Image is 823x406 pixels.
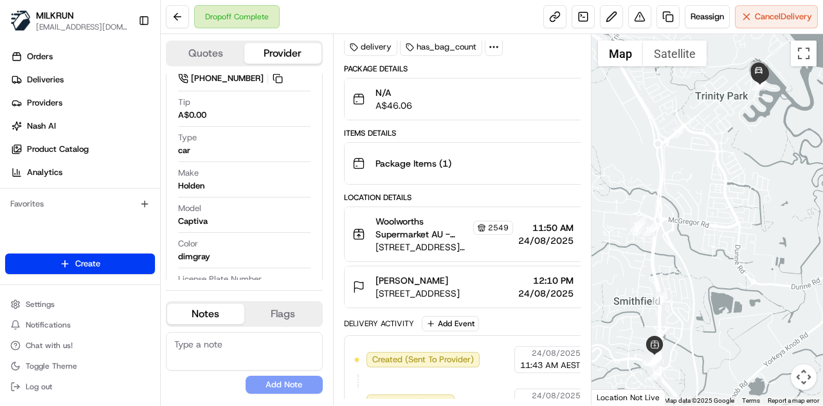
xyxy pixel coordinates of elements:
span: Settings [26,299,55,309]
span: 24/08/2025 [518,287,574,300]
span: 2549 [488,223,509,233]
button: Toggle fullscreen view [791,41,817,66]
span: A$46.06 [375,99,412,112]
span: 24/08/2025 [532,348,581,358]
div: Delivery Activity [344,318,414,329]
a: Nash AI [5,116,160,136]
div: A$0.00 [178,109,206,121]
span: Product Catalog [27,143,89,155]
a: Open this area in Google Maps (opens a new window) [595,389,637,405]
a: Product Catalog [5,139,160,160]
div: 5 [648,366,662,380]
button: Toggle Theme [5,357,155,375]
div: car [178,145,190,156]
button: [EMAIL_ADDRESS][DOMAIN_NAME] [36,22,128,32]
button: [PERSON_NAME][STREET_ADDRESS]12:10 PM24/08/2025 [345,266,597,308]
span: Deliveries [27,74,64,86]
button: Woolworths Supermarket AU - [GEOGRAPHIC_DATA] ([GEOGRAPHIC_DATA]) Store Manager2549[STREET_ADDRES... [345,207,597,261]
button: N/AA$46.06 [345,78,597,120]
span: Analytics [27,167,62,178]
a: Providers [5,93,160,113]
a: Deliveries [5,69,160,90]
div: Captiva [178,216,208,227]
span: [STREET_ADDRESS][PERSON_NAME] [375,241,513,254]
span: Tip [178,97,190,108]
button: Chat with us! [5,337,155,355]
span: License Plate Number [178,273,262,285]
span: Log out [26,382,52,392]
button: Show street map [598,41,643,66]
button: Flags [244,304,321,324]
span: Orders [27,51,53,62]
button: Create [5,254,155,274]
div: 8 [646,352,660,366]
button: CancelDelivery [735,5,818,28]
span: Created (Sent To Provider) [372,354,474,365]
button: MILKRUN [36,9,74,22]
button: Log out [5,378,155,396]
span: Nash AI [27,120,56,132]
div: 12 [642,222,656,236]
span: Toggle Theme [26,361,77,371]
span: [PHONE_NUMBER] [191,73,264,84]
span: Woolworths Supermarket AU - [GEOGRAPHIC_DATA] ([GEOGRAPHIC_DATA]) Store Manager [375,215,471,241]
button: Settings [5,295,155,313]
span: 11:50 AM [518,221,574,234]
div: Package Details [344,64,597,74]
button: Reassign [685,5,730,28]
span: Create [75,258,100,270]
span: [PERSON_NAME] [375,274,448,287]
div: Favorites [5,194,155,214]
div: 6 [648,352,662,366]
button: Package Items (1) [345,143,597,184]
div: 11 [631,221,646,235]
div: Items Details [344,128,597,138]
span: 24/08/2025 [518,234,574,247]
div: 9 [647,352,662,366]
span: Type [178,132,197,143]
div: Holden [178,180,204,192]
button: Quotes [167,43,244,64]
span: Make [178,167,199,179]
span: 24/08/2025 [532,391,581,401]
span: Map data ©2025 Google [664,397,734,404]
div: 7 [642,351,656,365]
a: Report a map error [768,397,819,404]
a: Analytics [5,162,160,183]
button: Notifications [5,316,155,334]
span: Cancel Delivery [755,11,812,23]
span: 11:43 AM AEST [520,360,581,371]
img: MILKRUN [10,10,31,31]
span: Model [178,203,201,214]
div: delivery [344,38,397,56]
div: 13 [630,217,644,232]
a: [PHONE_NUMBER] [178,71,285,86]
div: Location Details [344,192,597,203]
span: Color [178,238,198,250]
span: [STREET_ADDRESS] [375,287,460,300]
a: Terms (opens in new tab) [742,397,760,404]
button: MILKRUNMILKRUN[EMAIL_ADDRESS][DOMAIN_NAME] [5,5,133,36]
span: Notifications [26,320,71,330]
div: has_bag_count [400,38,482,56]
button: Map camera controls [791,364,817,390]
span: Package Items ( 1 ) [375,157,451,170]
div: 16 [752,77,766,91]
span: N/A [375,86,412,99]
button: Provider [244,43,321,64]
div: Location Not Live [592,389,665,405]
span: Reassign [691,11,724,23]
span: Chat with us! [26,340,73,351]
img: Google [595,389,637,405]
button: Notes [167,304,244,324]
div: 14 [670,124,684,138]
div: 10 [653,291,667,306]
span: 12:10 PM [518,274,574,287]
span: Providers [27,97,62,109]
div: dimgray [178,251,210,263]
a: Orders [5,46,160,67]
button: Add Event [422,316,479,331]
